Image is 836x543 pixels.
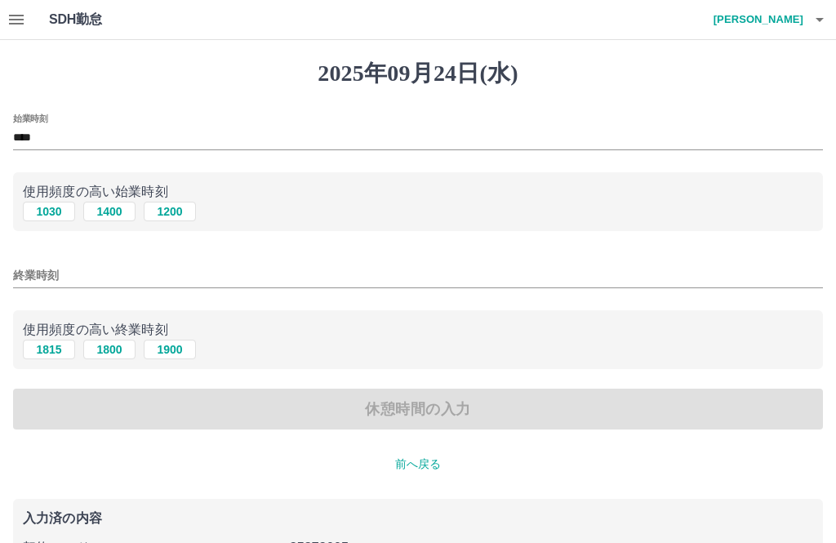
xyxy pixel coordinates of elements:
[23,182,813,202] p: 使用頻度の高い始業時刻
[144,202,196,221] button: 1200
[23,202,75,221] button: 1030
[13,60,823,87] h1: 2025年09月24日(水)
[83,202,136,221] button: 1400
[23,320,813,340] p: 使用頻度の高い終業時刻
[23,512,813,525] p: 入力済の内容
[23,340,75,359] button: 1815
[13,456,823,473] p: 前へ戻る
[83,340,136,359] button: 1800
[13,112,47,124] label: 始業時刻
[144,340,196,359] button: 1900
